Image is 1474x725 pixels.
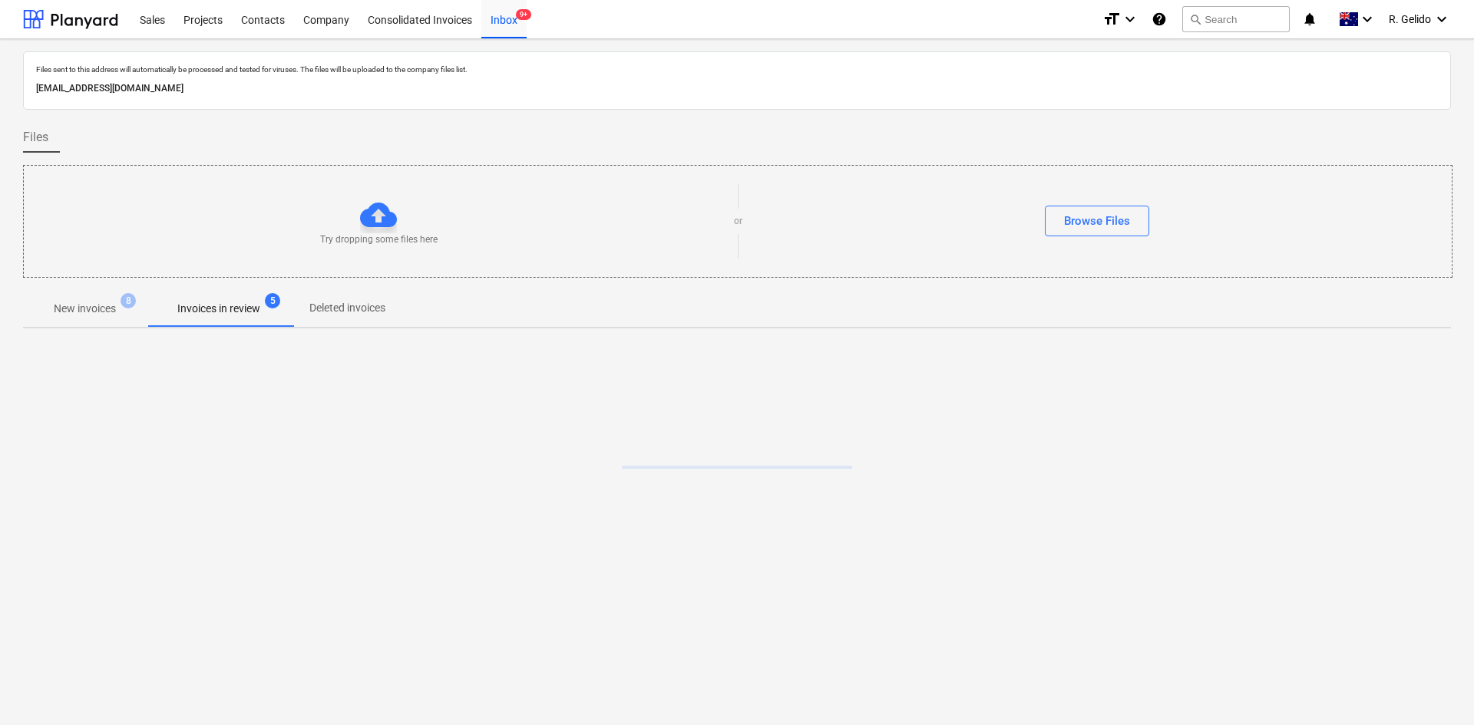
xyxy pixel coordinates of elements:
[1189,13,1201,25] span: search
[36,81,1438,97] p: [EMAIL_ADDRESS][DOMAIN_NAME]
[1064,211,1130,231] div: Browse Files
[1121,10,1139,28] i: keyboard_arrow_down
[54,301,116,317] p: New invoices
[1433,10,1451,28] i: keyboard_arrow_down
[23,165,1453,278] div: Try dropping some files hereorBrowse Files
[1389,13,1431,25] span: R. Gelido
[309,300,385,316] p: Deleted invoices
[1102,10,1121,28] i: format_size
[1045,206,1149,236] button: Browse Files
[121,293,136,308] span: 8
[1358,10,1377,28] i: keyboard_arrow_down
[734,215,742,228] p: or
[36,64,1438,74] p: Files sent to this address will automatically be processed and tested for viruses. The files will...
[320,233,438,246] p: Try dropping some files here
[1397,651,1474,725] iframe: Chat Widget
[1182,6,1290,32] button: Search
[23,128,48,147] span: Files
[516,9,531,20] span: 9+
[1152,10,1167,28] i: Knowledge base
[1302,10,1317,28] i: notifications
[265,293,280,308] span: 5
[177,301,260,317] p: Invoices in review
